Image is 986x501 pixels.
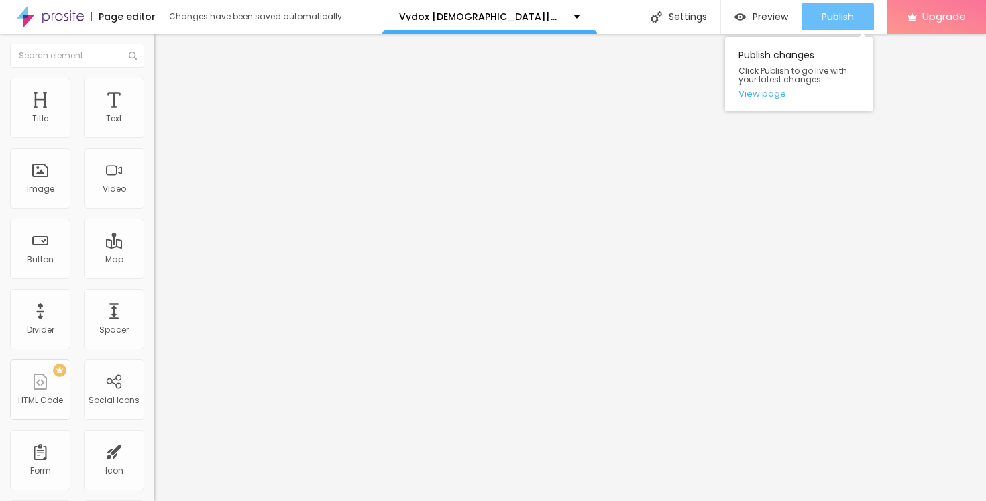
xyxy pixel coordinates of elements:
img: Icone [129,52,137,60]
div: Map [105,255,123,264]
span: Publish [822,11,854,22]
div: Title [32,114,48,123]
div: Text [106,114,122,123]
span: Click Publish to go live with your latest changes. [738,66,859,84]
button: Publish [802,3,874,30]
div: Spacer [99,325,129,335]
div: Publish changes [725,37,873,111]
div: Changes have been saved automatically [169,13,342,21]
div: Page editor [91,12,156,21]
span: Preview [753,11,788,22]
div: Button [27,255,54,264]
div: Icon [105,466,123,476]
div: Image [27,184,54,194]
img: view-1.svg [734,11,746,23]
div: Form [30,466,51,476]
div: Video [103,184,126,194]
img: Icone [651,11,662,23]
div: HTML Code [18,396,63,405]
span: Upgrade [922,11,966,22]
div: Social Icons [89,396,140,405]
p: Vydox [DEMOGRAPHIC_DATA][MEDICAL_DATA]™ Plus: Enhanced Formula with More L-[MEDICAL_DATA] and Les... [399,12,563,21]
div: Divider [27,325,54,335]
a: View page [738,89,859,98]
iframe: Editor [154,34,986,501]
button: Preview [721,3,802,30]
input: Search element [10,44,144,68]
